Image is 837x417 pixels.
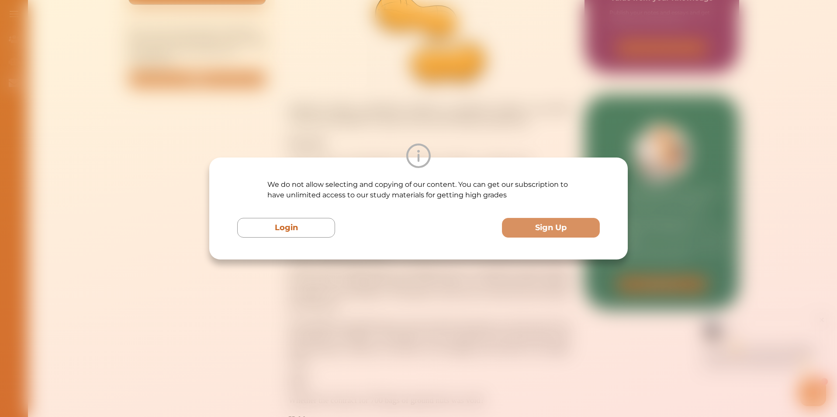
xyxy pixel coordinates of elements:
button: Sign Up [502,218,600,238]
p: We do not allow selecting and copying of our content. You can get our subscription to have unlimi... [267,179,570,200]
div: Nini [98,14,108,23]
p: Hey there If you have any questions, I'm here to help! Just text back 'Hi' and choose from the fo... [76,30,192,56]
span: 🌟 [174,47,182,56]
i: 1 [194,65,201,72]
button: Login [237,218,335,238]
img: Nini [76,9,93,25]
span: 👋 [104,30,112,39]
